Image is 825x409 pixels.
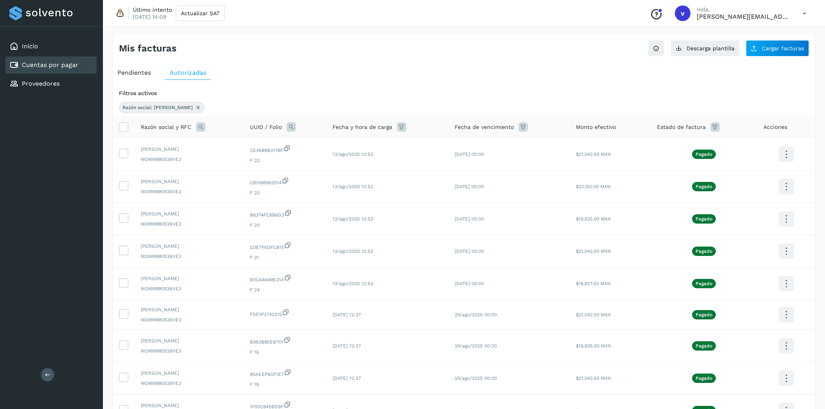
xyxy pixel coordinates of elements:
span: MOMM880526VE3 [141,285,237,292]
p: Pagado [696,281,712,286]
span: [DATE] 00:00 [455,281,484,286]
a: Proveedores [22,80,60,87]
span: [PERSON_NAME] [141,243,237,250]
p: Último intento [133,6,172,13]
span: $19,935.00 MXN [576,216,611,222]
span: [DATE] 00:00 [455,152,484,157]
span: B6374FC6B6D3 [250,209,320,219]
span: Acciones [763,123,787,131]
span: 29/ago/2025 00:00 [455,312,497,317]
p: Pagado [696,216,712,222]
span: Monto efectivo [576,123,616,131]
span: $21,042.50 MXN [576,152,611,157]
span: 13/ago/2025 12:53 [333,249,373,254]
span: 29/ago/2025 00:00 [455,343,497,349]
span: Autorizadas [170,69,206,76]
span: $18,827.50 MXN [576,281,611,286]
span: F 19 [250,381,320,388]
p: Pagado [696,184,712,189]
span: F 21 [250,254,320,261]
div: Proveedores [5,75,97,92]
span: Fecha y hora de carga [333,123,392,131]
span: Actualizar SAT [181,11,220,16]
span: [PERSON_NAME] [141,370,237,377]
span: MOMM880526VE3 [141,347,237,354]
span: F 22 [250,157,320,164]
div: Cuentas por pagar [5,56,97,74]
span: Estado de factura [657,123,706,131]
p: Pagado [696,152,712,157]
span: F5E0F2742215 [250,309,320,318]
span: MOMM880526VE3 [141,156,237,163]
span: MOMM880526VE3 [141,380,237,387]
span: UUID / Folio [250,123,282,131]
span: Fecha de vencimiento [455,123,514,131]
span: CE4588B3178F [250,145,320,154]
span: MOMM880526VE3 [141,220,237,227]
span: [DATE] 00:00 [455,216,484,222]
button: Descarga plantilla [671,40,740,56]
span: F 23 [250,189,320,196]
p: Pagado [696,376,712,381]
span: 13/ago/2025 12:53 [333,152,373,157]
p: victor.romero@fidum.com.mx [697,13,790,20]
span: F 20 [250,222,320,229]
span: 29/ago/2025 00:00 [455,376,497,381]
p: Pagado [696,312,712,317]
p: Pagado [696,249,712,254]
button: Cargar facturas [746,40,809,56]
span: B963B85EB701 [250,336,320,346]
span: [PERSON_NAME] [141,178,237,185]
span: [PERSON_NAME] [141,210,237,217]
span: $22,150.00 MXN [576,184,611,189]
span: [PERSON_NAME] [141,275,237,282]
span: MOMM880526VE3 [141,316,237,323]
span: [PERSON_NAME] [141,337,237,344]
span: $21,042.50 MXN [576,312,611,317]
span: C81098962514 [250,177,320,186]
span: $21,042.50 MXN [576,376,611,381]
span: 13/ago/2025 12:53 [333,184,373,189]
span: [DATE] 12:37 [333,343,361,349]
span: F 24 [250,286,320,293]
span: [PERSON_NAME] [141,402,237,409]
a: Inicio [22,42,38,50]
button: Actualizar SAT [176,5,225,21]
span: Descarga plantilla [687,46,735,51]
span: 13/ago/2025 12:53 [333,216,373,222]
span: C0E7FADFC815 [250,242,320,251]
span: Razón social: [PERSON_NAME] [122,104,193,111]
span: [DATE] 00:00 [455,249,484,254]
span: [DATE] 12:37 [333,376,361,381]
span: $19,935.00 MXN [576,343,611,349]
div: Razón social: mayra [119,102,205,113]
span: MOMM880526VE3 [141,188,237,195]
span: Razón social y RFC [141,123,191,131]
a: Cuentas por pagar [22,61,78,69]
span: B0CA4449E21A [250,274,320,283]
p: [DATE] 14:09 [133,13,166,20]
span: Pendientes [117,69,151,76]
div: Inicio [5,38,97,55]
span: 80AEEF6CF1E7 [250,368,320,378]
span: Cargar facturas [762,46,804,51]
span: MOMM880526VE3 [141,253,237,260]
p: Pagado [696,343,712,349]
span: F 16 [250,349,320,356]
h4: Mis facturas [119,43,177,54]
span: [DATE] 12:37 [333,312,361,317]
span: $21,042.50 MXN [576,249,611,254]
span: [DATE] 00:00 [455,184,484,189]
div: Filtros activos [119,89,809,97]
p: Hola, [697,6,790,13]
span: 13/ago/2025 12:53 [333,281,373,286]
span: [PERSON_NAME] [141,306,237,313]
span: [PERSON_NAME] [141,146,237,153]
